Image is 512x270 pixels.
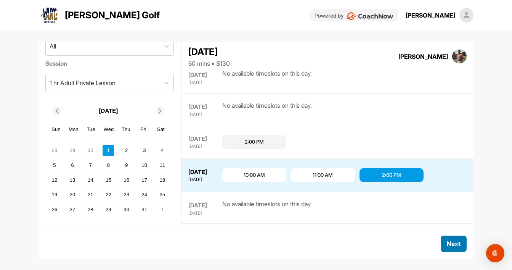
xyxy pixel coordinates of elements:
[188,135,220,144] div: [DATE]
[157,160,168,171] div: Choose Saturday, October 11th, 2025
[188,45,230,59] div: [DATE]
[452,49,467,64] img: square_67b95d90d14622879c0c59f72079d0a0.jpg
[188,210,220,217] div: [DATE]
[222,69,312,86] div: No available timeslots on this day.
[67,174,78,186] div: Choose Monday, October 13th, 2025
[188,71,220,80] div: [DATE]
[188,176,220,183] div: [DATE]
[244,171,265,179] div: 10:00 AM
[222,101,312,118] div: No available timeslots on this day.
[121,124,131,134] div: Thu
[188,143,220,150] div: [DATE]
[188,79,220,86] div: [DATE]
[103,174,114,186] div: Choose Wednesday, October 15th, 2025
[406,11,455,20] div: [PERSON_NAME]
[48,144,169,216] div: month 2025-10
[139,145,150,156] div: Choose Friday, October 3rd, 2025
[441,236,467,252] button: Next
[50,42,56,51] div: All
[104,124,114,134] div: Wed
[121,145,132,156] div: Choose Thursday, October 2nd, 2025
[67,204,78,215] div: Choose Monday, October 27th, 2025
[157,145,168,156] div: Choose Saturday, October 4th, 2025
[85,204,96,215] div: Choose Tuesday, October 28th, 2025
[49,160,60,171] div: Choose Sunday, October 5th, 2025
[188,103,220,112] div: [DATE]
[121,204,132,215] div: Choose Thursday, October 30th, 2025
[86,124,96,134] div: Tue
[67,145,78,156] div: Choose Monday, September 29th, 2025
[65,8,160,22] p: [PERSON_NAME] Golf
[69,124,79,134] div: Mon
[103,189,114,200] div: Choose Wednesday, October 22nd, 2025
[313,171,333,179] div: 11:00 AM
[49,145,60,156] div: Choose Sunday, September 28th, 2025
[139,204,150,215] div: Choose Friday, October 31st, 2025
[121,160,132,171] div: Choose Thursday, October 9th, 2025
[50,78,116,87] div: 1 hr Adult Private Lesson
[157,174,168,186] div: Choose Saturday, October 18th, 2025
[139,174,150,186] div: Choose Friday, October 17th, 2025
[121,174,132,186] div: Choose Thursday, October 16th, 2025
[486,244,504,262] div: Open Intercom Messenger
[99,107,118,115] p: [DATE]
[40,6,59,24] img: logo
[139,160,150,171] div: Choose Friday, October 10th, 2025
[85,160,96,171] div: Choose Tuesday, October 7th, 2025
[315,11,343,19] p: Powered by
[398,52,448,61] div: [PERSON_NAME]
[49,204,60,215] div: Choose Sunday, October 26th, 2025
[245,138,264,146] div: 2:00 PM
[157,189,168,200] div: Choose Saturday, October 25th, 2025
[156,124,166,134] div: Sat
[188,59,230,68] div: 60 mins • $130
[67,189,78,200] div: Choose Monday, October 20th, 2025
[222,199,312,217] div: No available timeslots on this day.
[188,112,220,118] div: [DATE]
[45,59,174,68] label: Session
[67,160,78,171] div: Choose Monday, October 6th, 2025
[188,168,220,177] div: [DATE]
[85,189,96,200] div: Choose Tuesday, October 21st, 2025
[103,145,114,156] div: Choose Wednesday, October 1st, 2025
[139,189,150,200] div: Choose Friday, October 24th, 2025
[347,12,393,20] img: CoachNow
[85,174,96,186] div: Choose Tuesday, October 14th, 2025
[138,124,148,134] div: Fri
[121,189,132,200] div: Choose Thursday, October 23rd, 2025
[103,204,114,215] div: Choose Wednesday, October 29th, 2025
[85,145,96,156] div: Choose Tuesday, September 30th, 2025
[188,201,220,210] div: [DATE]
[157,204,168,215] div: Choose Saturday, November 1st, 2025
[447,240,461,247] span: Next
[49,174,60,186] div: Choose Sunday, October 12th, 2025
[51,124,61,134] div: Sun
[103,160,114,171] div: Choose Wednesday, October 8th, 2025
[382,171,401,179] div: 2:00 PM
[459,8,474,23] img: square_default-ef6cabf814de5a2bf16c804365e32c732080f9872bdf737d349900a9daf73cf9.png
[49,189,60,200] div: Choose Sunday, October 19th, 2025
